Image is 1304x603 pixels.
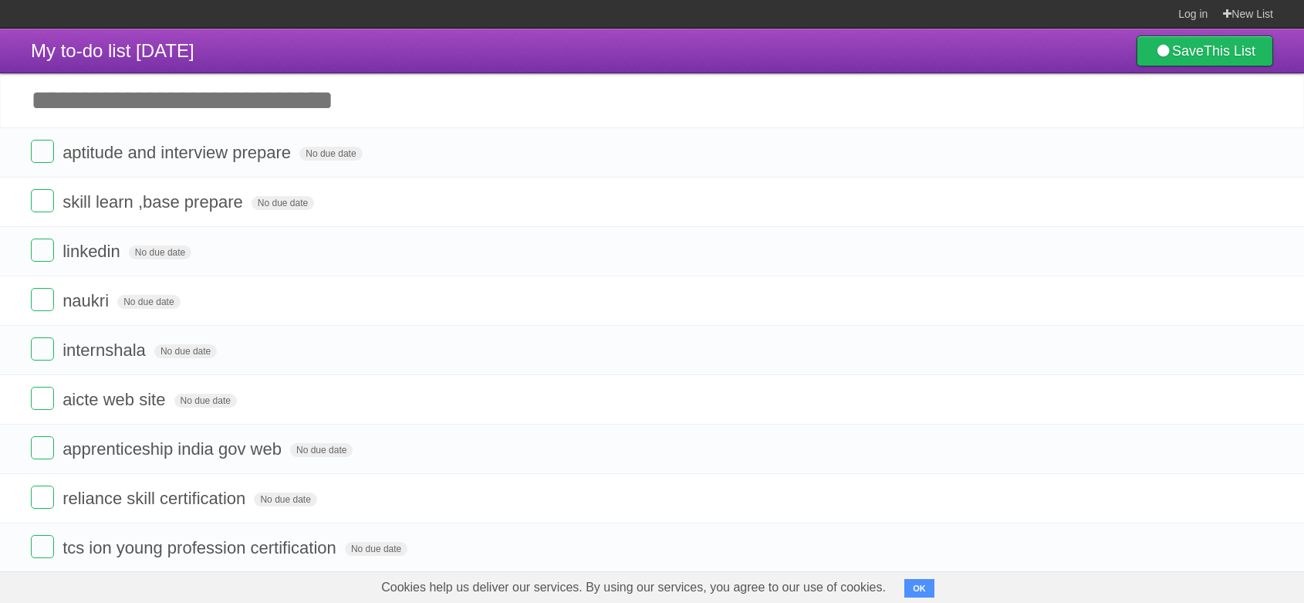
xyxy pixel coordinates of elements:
span: tcs ion young profession certification [62,538,340,557]
span: No due date [154,344,217,358]
span: No due date [254,493,316,506]
a: SaveThis List [1137,36,1273,66]
span: internshala [62,340,150,360]
label: Done [31,535,54,558]
span: No due date [290,443,353,457]
span: reliance skill certification [62,489,249,508]
label: Done [31,140,54,163]
label: Star task [1179,239,1208,264]
span: No due date [117,295,180,309]
label: Done [31,288,54,311]
label: Done [31,337,54,361]
label: Star task [1179,486,1208,511]
label: Done [31,189,54,212]
span: skill learn ,base prepare [62,192,247,212]
label: Star task [1179,288,1208,313]
span: apprenticeship india gov web [62,439,285,459]
label: Done [31,436,54,459]
span: My to-do list [DATE] [31,40,194,61]
span: Cookies help us deliver our services. By using our services, you agree to our use of cookies. [366,572,901,603]
button: OK [904,579,934,598]
span: aptitude and interview prepare [62,143,295,162]
label: Done [31,239,54,262]
span: No due date [129,246,191,259]
label: Star task [1179,189,1208,215]
label: Star task [1179,337,1208,363]
span: No due date [299,147,362,161]
label: Done [31,387,54,410]
b: This List [1204,43,1255,59]
label: Star task [1179,387,1208,412]
span: No due date [174,394,237,408]
span: No due date [345,542,407,556]
span: linkedin [62,242,124,261]
span: No due date [252,196,314,210]
label: Star task [1179,535,1208,561]
span: naukri [62,291,113,310]
label: Done [31,486,54,509]
span: aicte web site [62,390,169,409]
label: Star task [1179,436,1208,462]
label: Star task [1179,140,1208,165]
